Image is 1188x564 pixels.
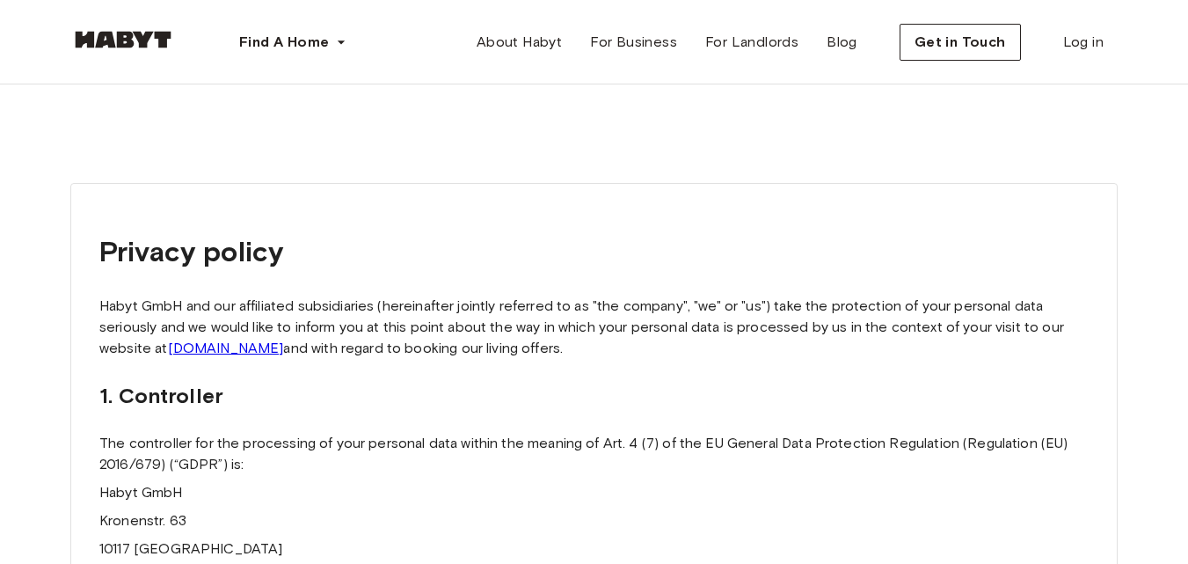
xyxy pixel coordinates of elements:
span: For Business [590,32,677,53]
a: Log in [1049,25,1118,60]
p: The controller for the processing of your personal data within the meaning of Art. 4 (7) of the E... [99,433,1089,475]
span: Find A Home [239,32,329,53]
a: Blog [813,25,871,60]
strong: Privacy policy [99,234,283,268]
img: Habyt [70,31,176,48]
p: Kronenstr. 63 [99,510,1089,531]
span: Log in [1063,32,1104,53]
span: Get in Touch [915,32,1006,53]
a: For Landlords [691,25,813,60]
a: About Habyt [463,25,576,60]
span: About Habyt [477,32,562,53]
p: Habyt GmbH and our affiliated subsidiaries (hereinafter jointly referred to as "the company", "we... [99,296,1089,359]
a: For Business [576,25,691,60]
h2: 1. Controller [99,380,1089,412]
p: Habyt GmbH [99,482,1089,503]
span: Blog [827,32,857,53]
p: 10117 [GEOGRAPHIC_DATA] [99,538,1089,560]
button: Find A Home [225,25,361,60]
button: Get in Touch [900,24,1021,61]
span: For Landlords [705,32,798,53]
a: [DOMAIN_NAME] [168,340,284,356]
